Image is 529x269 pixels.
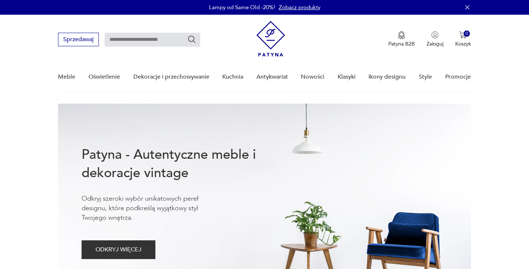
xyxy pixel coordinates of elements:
a: Ikony designu [368,63,406,91]
a: Style [419,63,432,91]
p: Lampy od Same Old -20%! [209,4,275,11]
img: Patyna - sklep z meblami i dekoracjami vintage [256,21,285,57]
a: Oświetlenie [89,63,120,91]
a: ODKRYJ WIĘCEJ [82,248,155,253]
a: Dekoracje i przechowywanie [133,63,209,91]
a: Klasyki [338,63,356,91]
p: Patyna B2B [388,40,415,47]
button: Szukaj [187,35,196,44]
img: Ikona koszyka [459,31,467,39]
img: Ikona medalu [398,31,405,39]
a: Promocje [445,63,471,91]
a: Antykwariat [256,63,288,91]
button: ODKRYJ WIĘCEJ [82,240,155,259]
p: Zaloguj [427,40,443,47]
h1: Patyna - Autentyczne meble i dekoracje vintage [82,146,280,182]
a: Nowości [301,63,324,91]
a: Zobacz produkty [279,4,320,11]
button: 0Koszyk [455,31,471,47]
a: Ikona medaluPatyna B2B [388,31,415,47]
button: Sprzedawaj [58,33,99,46]
p: Koszyk [455,40,471,47]
a: Kuchnia [222,63,243,91]
div: 0 [464,31,470,37]
p: Odkryj szeroki wybór unikatowych pereł designu, które podkreślą wyjątkowy styl Twojego wnętrza. [82,194,221,223]
a: Meble [58,63,75,91]
button: Zaloguj [427,31,443,47]
img: Ikonka użytkownika [431,31,439,39]
button: Patyna B2B [388,31,415,47]
a: Sprzedawaj [58,37,99,43]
